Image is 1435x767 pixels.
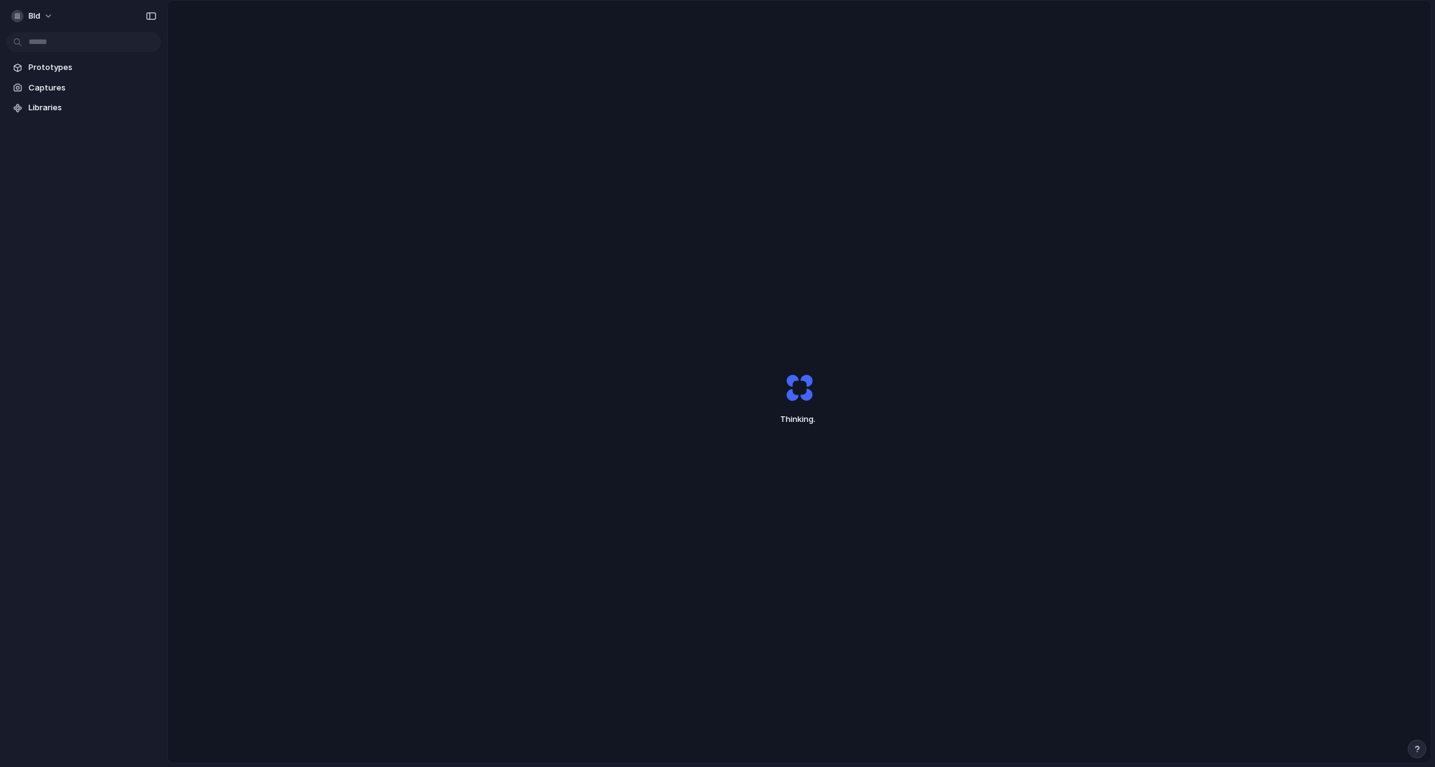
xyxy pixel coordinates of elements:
[6,79,161,97] a: Captures
[814,414,815,424] span: .
[6,6,59,26] button: bld
[757,413,842,426] span: Thinking
[29,102,156,114] span: Libraries
[29,82,156,94] span: Captures
[6,99,161,117] a: Libraries
[29,61,156,74] span: Prototypes
[6,58,161,77] a: Prototypes
[29,10,40,22] span: bld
